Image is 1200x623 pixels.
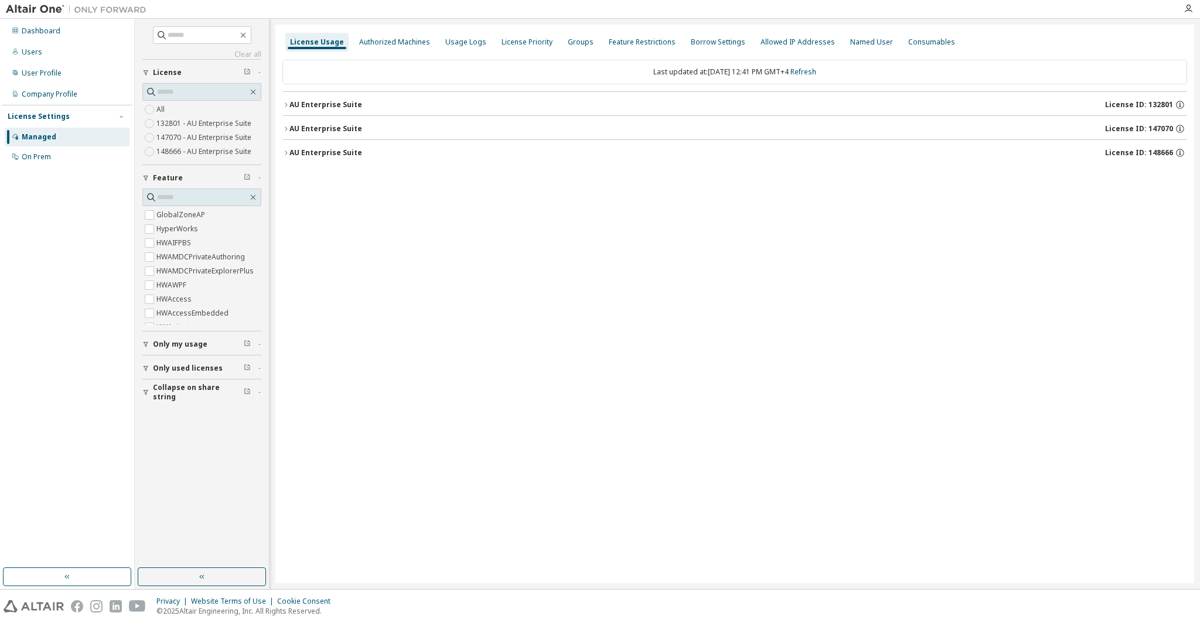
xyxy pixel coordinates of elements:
[568,37,594,47] div: Groups
[22,47,42,57] div: Users
[289,124,362,133] div: AU Enterprise Suite
[156,222,200,236] label: HyperWorks
[8,112,70,121] div: License Settings
[156,117,254,131] label: 132801 - AU Enterprise Suite
[142,331,261,357] button: Only my usage
[22,90,77,99] div: Company Profile
[609,37,676,47] div: Feature Restrictions
[359,37,430,47] div: Authorized Machines
[1105,100,1173,109] span: License ID: 132801
[244,364,251,373] span: Clear filter
[110,600,122,612] img: linkedin.svg
[142,50,261,59] a: Clear all
[6,4,152,15] img: Altair One
[244,388,251,397] span: Clear filter
[22,26,60,36] div: Dashboard
[142,165,261,191] button: Feature
[156,278,189,292] label: HWAWPF
[282,116,1187,142] button: AU Enterprise SuiteLicense ID: 147070
[156,292,194,306] label: HWAccess
[277,597,337,606] div: Cookie Consent
[71,600,83,612] img: facebook.svg
[282,60,1187,84] div: Last updated at: [DATE] 12:41 PM GMT+4
[156,145,254,159] label: 148666 - AU Enterprise Suite
[156,264,256,278] label: HWAMDCPrivateExplorerPlus
[22,132,56,142] div: Managed
[4,600,64,612] img: altair_logo.svg
[142,355,261,381] button: Only used licenses
[908,37,955,47] div: Consumables
[850,37,893,47] div: Named User
[289,100,362,109] div: AU Enterprise Suite
[156,606,337,616] p: © 2025 Altair Engineering, Inc. All Rights Reserved.
[244,340,251,349] span: Clear filter
[502,37,553,47] div: License Priority
[289,148,362,158] div: AU Enterprise Suite
[156,250,247,264] label: HWAMDCPrivateAuthoring
[244,68,251,77] span: Clear filter
[156,208,207,222] label: GlobalZoneAP
[156,102,167,117] label: All
[156,131,254,145] label: 147070 - AU Enterprise Suite
[90,600,103,612] img: instagram.svg
[1105,148,1173,158] span: License ID: 148666
[1105,124,1173,133] span: License ID: 147070
[156,236,193,250] label: HWAIFPBS
[153,68,182,77] span: License
[153,340,207,349] span: Only my usage
[282,92,1187,118] button: AU Enterprise SuiteLicense ID: 132801
[445,37,486,47] div: Usage Logs
[142,379,261,405] button: Collapse on share string
[761,37,835,47] div: Allowed IP Addresses
[153,364,223,373] span: Only used licenses
[191,597,277,606] div: Website Terms of Use
[790,67,816,77] a: Refresh
[22,152,51,162] div: On Prem
[22,69,62,78] div: User Profile
[129,600,146,612] img: youtube.svg
[290,37,344,47] div: License Usage
[156,320,196,334] label: HWActivate
[153,173,183,183] span: Feature
[691,37,745,47] div: Borrow Settings
[156,597,191,606] div: Privacy
[156,306,231,320] label: HWAccessEmbedded
[142,60,261,85] button: License
[153,383,244,402] span: Collapse on share string
[244,173,251,183] span: Clear filter
[282,140,1187,166] button: AU Enterprise SuiteLicense ID: 148666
